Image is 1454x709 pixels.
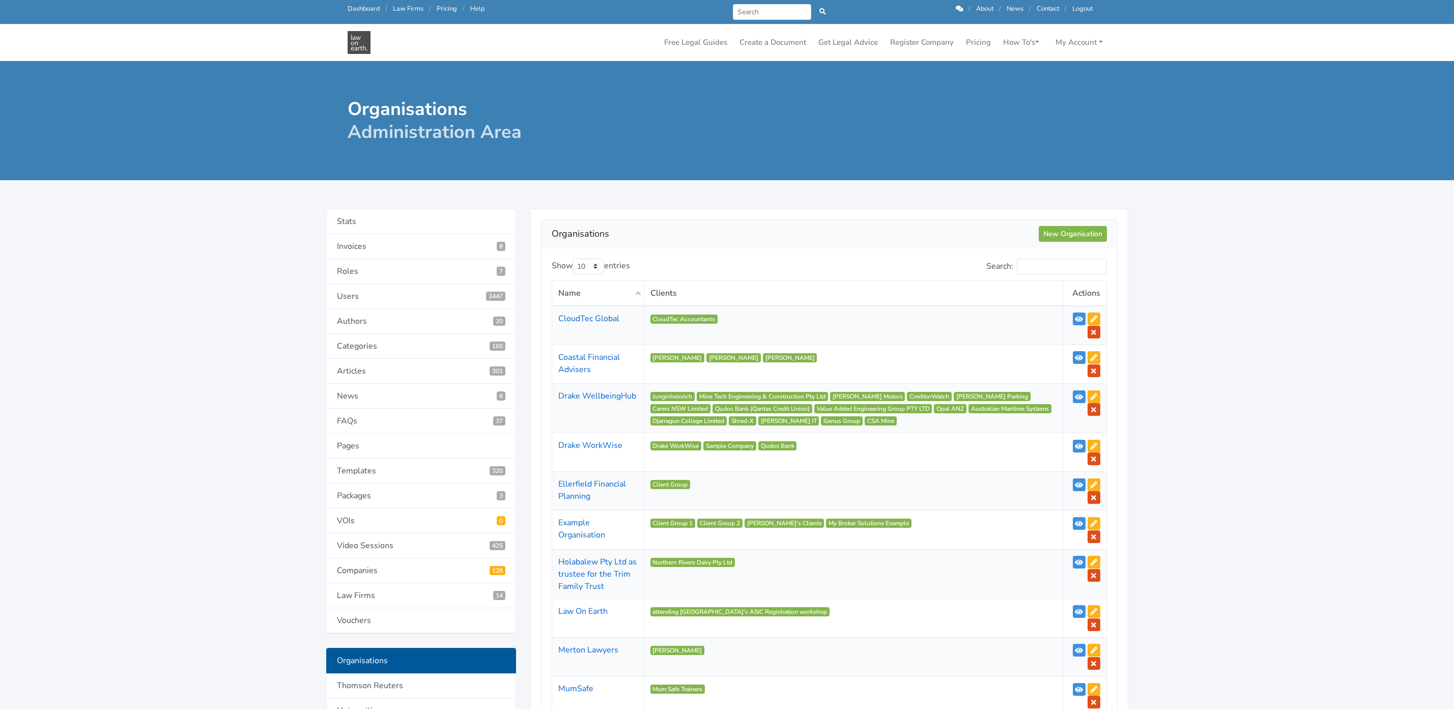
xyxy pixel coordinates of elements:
[999,4,1001,13] span: /
[393,4,423,13] a: Law Firms
[348,120,522,145] span: Administration Area
[650,685,705,694] span: Mum Safe Trainers
[497,391,505,401] span: 6
[490,342,505,351] span: 160
[493,317,505,326] span: 20
[486,292,505,301] span: 3447
[326,284,516,309] a: Users3447
[558,606,608,617] a: Law On Earth
[1065,4,1067,13] span: /
[999,33,1043,52] a: How To's
[463,4,465,13] span: /
[712,404,812,413] span: Qudos Bank (Qantas Credit Union)
[1051,33,1107,52] a: My Account
[490,541,505,550] span: Video Sessions
[326,583,516,608] a: Law Firms14
[758,416,819,426] span: [PERSON_NAME] IT
[735,33,810,52] a: Create a Document
[326,434,516,459] a: Pages
[865,416,897,426] span: CSA Mine
[650,315,718,324] span: CloudTec Accountants
[326,648,516,673] a: Organisations
[1037,4,1059,13] a: Contact
[558,390,636,402] a: Drake WellbeingHub
[326,459,516,484] a: Templates
[558,352,620,375] a: Coastal Financial Advisers
[650,404,711,413] span: Carers NSW Limited
[326,209,516,234] a: Stats
[1029,4,1031,13] span: /
[706,353,761,362] span: [PERSON_NAME]
[497,516,505,525] span: Pending VOIs
[558,517,605,541] a: Example Organisation
[326,508,516,533] a: VOIs0
[348,98,720,144] h1: Organisations
[326,533,516,558] a: Video Sessions425
[650,392,695,401] span: Junginheinrich
[552,226,1039,242] h2: Organisations
[650,519,696,528] span: Client Group 1
[821,416,863,426] span: Genus Group
[326,608,516,633] a: Vouchers
[497,242,505,251] span: 8
[1007,4,1023,13] a: News
[650,353,705,362] span: [PERSON_NAME]
[954,392,1031,401] span: [PERSON_NAME] Parking
[729,416,756,426] span: Shred-X
[493,416,505,426] span: 37
[968,404,1051,413] span: Australian Maritime Systems
[552,259,630,274] label: Show entries
[733,4,812,20] input: Search
[660,33,731,52] a: Free Legal Guides
[1017,259,1107,274] input: Search:
[976,4,993,13] a: About
[348,31,370,54] img: Law On Earth
[558,683,593,694] a: MumSafe
[348,4,380,13] a: Dashboard
[650,607,830,616] span: attending [GEOGRAPHIC_DATA]'s ASIC Registration workshop
[493,591,505,600] span: Law Firms
[470,4,484,13] a: Help
[558,644,618,656] a: Merton Lawyers
[986,259,1107,274] label: Search:
[385,4,387,13] span: /
[552,280,644,306] th: Name: activate to sort column descending
[558,556,637,592] a: Holabalew Pty Ltd as trustee for the Trim Family Trust
[830,392,905,401] span: [PERSON_NAME] Motors
[490,566,505,575] span: Registered Companies
[326,309,516,334] a: Authors20
[763,353,817,362] span: [PERSON_NAME]
[497,491,505,500] span: 3
[558,478,626,502] a: Ellerfield Financial Planning
[326,234,516,259] a: Invoices8
[814,33,882,52] a: Get Legal Advice
[1039,226,1107,242] a: New Organisation
[490,466,505,475] span: 320
[326,558,516,583] a: Companies126
[573,259,604,274] select: Showentries
[650,646,705,655] span: [PERSON_NAME]
[650,416,727,426] span: Djarragun College Limited
[968,4,971,13] span: /
[490,366,505,376] span: 301
[934,404,966,413] span: Opal ANZ
[650,558,735,567] span: Northern Rivers Dairy Pty Ltd
[326,409,516,434] a: FAQs
[326,384,516,409] a: News
[326,334,516,359] a: Categories160
[1063,280,1107,306] th: Actions
[326,259,516,284] a: Roles7
[644,280,1063,306] th: Clients
[437,4,457,13] a: Pricing
[907,392,952,401] span: CreditorWatch
[326,359,516,384] a: Articles
[497,267,505,276] span: 7
[558,440,622,451] a: Drake WorkWise
[650,441,702,450] span: Drake WorkWise
[697,392,828,401] span: Mine Tech Engineering & Construction Pty Ltd
[814,404,932,413] span: Value Added Engineering Group PTY LTD
[826,519,911,528] span: My Broker Solutions Example
[962,33,995,52] a: Pricing
[558,313,619,324] a: CloudTec Global
[886,33,958,52] a: Register Company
